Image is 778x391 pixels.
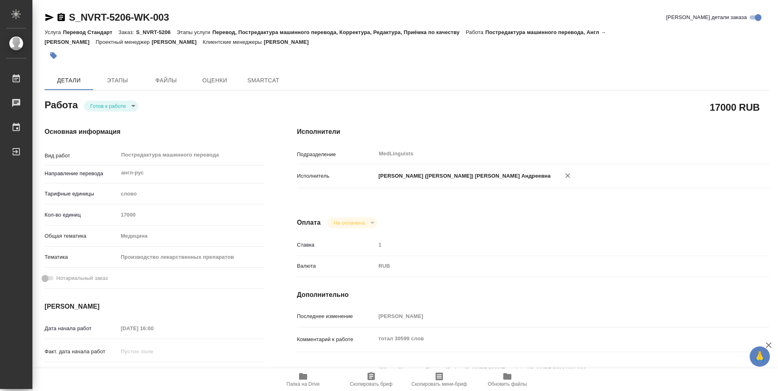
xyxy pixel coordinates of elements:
[297,367,376,375] p: Путь на drive
[466,29,485,35] p: Работа
[45,97,78,112] h2: Работа
[45,190,118,198] p: Тарифные единицы
[337,368,405,391] button: Скопировать бриф
[136,29,177,35] p: S_NVRT-5206
[297,262,376,270] p: Валюта
[118,250,265,264] div: Производство лекарственных препаратов
[63,29,118,35] p: Перевод Стандарт
[45,13,54,22] button: Скопировать ссылку для ЯМессенджера
[411,381,467,387] span: Скопировать мини-бриф
[488,381,527,387] span: Обновить файлы
[45,29,63,35] p: Услуга
[264,39,315,45] p: [PERSON_NAME]
[297,218,321,228] h4: Оплата
[96,39,152,45] p: Проектный менеджер
[45,348,118,356] p: Факт. дата начала работ
[710,100,760,114] h2: 17000 RUB
[297,335,376,344] p: Комментарий к работе
[118,367,189,378] input: Пустое поле
[45,152,118,160] p: Вид работ
[195,75,234,86] span: Оценки
[212,29,466,35] p: Перевод, Постредактура машинного перевода, Корректура, Редактура, Приёмка по качеству
[45,170,118,178] p: Направление перевода
[49,75,88,86] span: Детали
[45,232,118,240] p: Общая тематика
[45,127,265,137] h4: Основная информация
[118,229,265,243] div: Медицина
[405,368,473,391] button: Скопировать мини-бриф
[376,239,730,251] input: Пустое поле
[327,217,377,228] div: Готов к работе
[177,29,212,35] p: Этапы услуги
[376,259,730,273] div: RUB
[376,310,730,322] input: Пустое поле
[147,75,186,86] span: Файлы
[56,13,66,22] button: Скопировать ссылку
[56,274,108,282] span: Нотариальный заказ
[376,172,551,180] p: [PERSON_NAME] ([PERSON_NAME]) [PERSON_NAME] Андреевна
[331,219,367,226] button: Не оплачена
[350,381,392,387] span: Скопировать бриф
[376,332,730,346] textarea: тотал 30599 слов
[297,290,769,300] h4: Дополнительно
[376,363,730,377] textarea: /Clients/Novartos_Pharma/Orders/S_NVRT-5206/Translated/S_NVRT-5206-WK-003
[118,29,136,35] p: Заказ:
[473,368,541,391] button: Обновить файлы
[203,39,264,45] p: Клиентские менеджеры
[45,253,118,261] p: Тематика
[559,167,577,185] button: Удалить исполнителя
[297,241,376,249] p: Ставка
[118,322,189,334] input: Пустое поле
[297,172,376,180] p: Исполнитель
[666,13,747,21] span: [PERSON_NAME] детали заказа
[297,127,769,137] h4: Исполнители
[297,312,376,320] p: Последнее изменение
[118,209,265,221] input: Пустое поле
[45,302,265,312] h4: [PERSON_NAME]
[753,348,767,365] span: 🙏
[269,368,337,391] button: Папка на Drive
[286,381,320,387] span: Папка на Drive
[45,324,118,333] p: Дата начала работ
[750,346,770,367] button: 🙏
[118,187,265,201] div: слово
[98,75,137,86] span: Этапы
[118,346,189,357] input: Пустое поле
[45,211,118,219] p: Кол-во единиц
[297,150,376,159] p: Подразделение
[45,47,62,64] button: Добавить тэг
[152,39,203,45] p: [PERSON_NAME]
[244,75,283,86] span: SmartCat
[84,101,138,112] div: Готов к работе
[69,12,169,23] a: S_NVRT-5206-WK-003
[88,103,128,110] button: Готов к работе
